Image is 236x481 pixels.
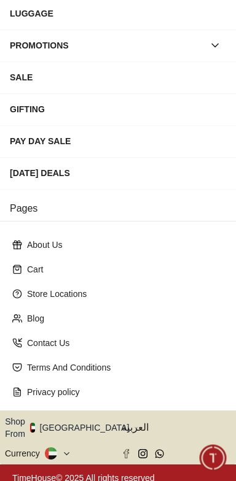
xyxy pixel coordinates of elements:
[122,449,131,458] a: Facebook
[122,420,231,435] span: العربية
[5,415,138,440] button: Shop From[GEOGRAPHIC_DATA]
[30,423,35,433] img: United Arab Emirates
[27,361,219,374] p: Terms And Conditions
[27,263,219,275] p: Cart
[200,445,227,472] div: Chat Widget
[27,288,219,300] p: Store Locations
[27,312,219,325] p: Blog
[10,34,204,56] div: PROMOTIONS
[5,447,45,460] div: Currency
[10,162,226,184] div: [DATE] DEALS
[138,449,147,458] a: Instagram
[27,337,219,349] p: Contact Us
[10,98,226,120] div: GIFTING
[122,415,231,440] button: العربية
[10,66,226,88] div: SALE
[155,449,164,458] a: Whatsapp
[10,2,226,25] div: LUGGAGE
[27,386,219,398] p: Privacy policy
[27,239,219,251] p: About Us
[10,130,226,152] div: PAY DAY SALE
